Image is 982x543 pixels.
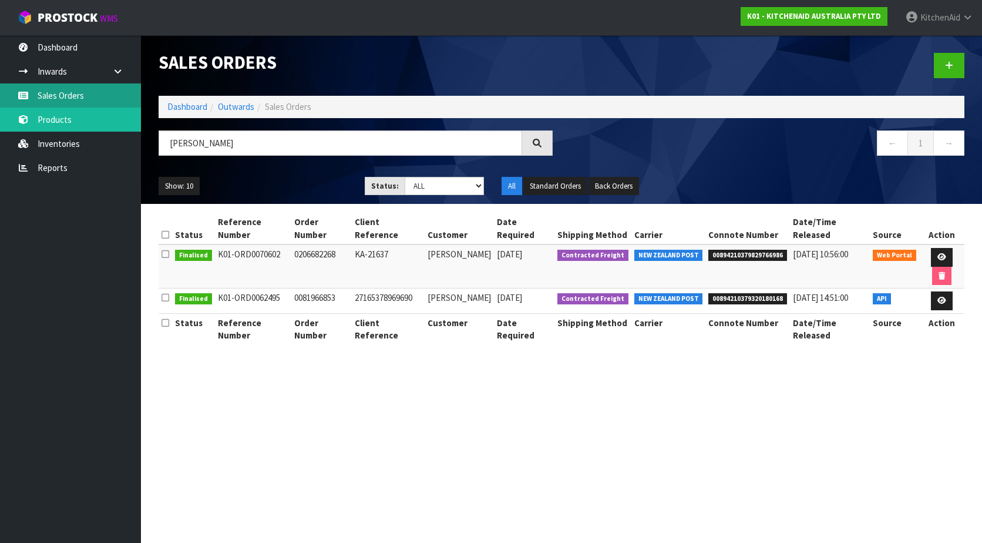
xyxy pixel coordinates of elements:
[291,213,352,244] th: Order Number
[159,53,553,73] h1: Sales Orders
[708,250,787,262] span: 00894210379829766986
[933,130,964,156] a: →
[502,177,522,196] button: All
[870,213,919,244] th: Source
[172,313,215,344] th: Status
[494,313,554,344] th: Date Required
[291,313,352,344] th: Order Number
[793,249,848,260] span: [DATE] 10:56:00
[920,12,960,23] span: KitchenAid
[175,250,212,262] span: Finalised
[588,177,639,196] button: Back Orders
[554,213,631,244] th: Shipping Method
[159,130,522,156] input: Search sales orders
[352,313,425,344] th: Client Reference
[218,101,254,112] a: Outwards
[919,213,964,244] th: Action
[425,213,494,244] th: Customer
[570,130,964,159] nav: Page navigation
[215,313,291,344] th: Reference Number
[870,313,919,344] th: Source
[705,213,790,244] th: Connote Number
[634,250,703,262] span: NEW ZEALAND POST
[708,293,787,305] span: 00894210379320180168
[497,292,522,303] span: [DATE]
[790,213,870,244] th: Date/Time Released
[523,177,587,196] button: Standard Orders
[175,293,212,305] span: Finalised
[291,244,352,289] td: 0206682268
[793,292,848,303] span: [DATE] 14:51:00
[554,313,631,344] th: Shipping Method
[352,213,425,244] th: Client Reference
[907,130,934,156] a: 1
[790,313,870,344] th: Date/Time Released
[747,11,881,21] strong: K01 - KITCHENAID AUSTRALIA PTY LTD
[919,313,964,344] th: Action
[159,177,200,196] button: Show: 10
[873,250,916,262] span: Web Portal
[215,213,291,244] th: Reference Number
[352,244,425,289] td: KA-21637
[557,293,628,305] span: Contracted Freight
[352,289,425,314] td: 27165378969690
[215,289,291,314] td: K01-ORD0062495
[877,130,908,156] a: ←
[371,181,399,191] strong: Status:
[425,289,494,314] td: [PERSON_NAME]
[705,313,790,344] th: Connote Number
[18,10,32,25] img: cube-alt.png
[631,313,706,344] th: Carrier
[494,213,554,244] th: Date Required
[631,213,706,244] th: Carrier
[425,244,494,289] td: [PERSON_NAME]
[425,313,494,344] th: Customer
[38,10,97,25] span: ProStock
[291,289,352,314] td: 0081966853
[100,13,118,24] small: WMS
[634,293,703,305] span: NEW ZEALAND POST
[215,244,291,289] td: K01-ORD0070602
[497,249,522,260] span: [DATE]
[557,250,628,262] span: Contracted Freight
[873,293,891,305] span: API
[172,213,215,244] th: Status
[265,101,311,112] span: Sales Orders
[167,101,207,112] a: Dashboard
